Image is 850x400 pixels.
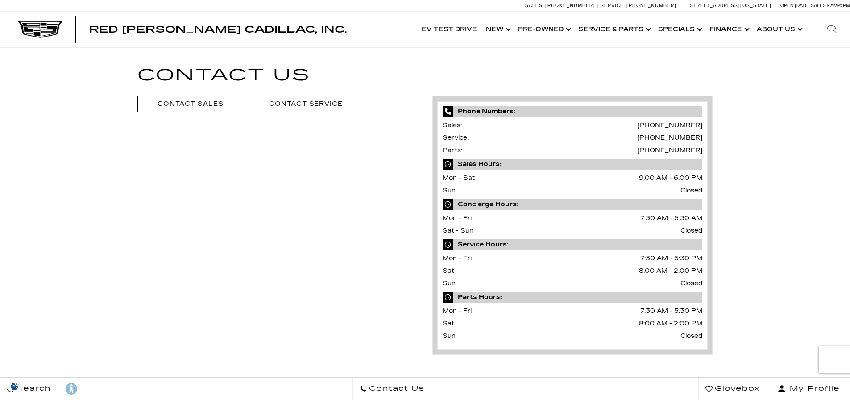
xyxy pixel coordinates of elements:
a: Red [PERSON_NAME] Cadillac, Inc. [89,25,347,34]
span: Closed [680,277,702,290]
span: Phone Numbers: [443,106,702,117]
span: Sales Hours: [443,159,702,170]
a: About Us [752,12,805,47]
a: Specials [654,12,705,47]
span: Parts Hours: [443,292,702,303]
span: Closed [680,225,702,237]
span: Sat [443,267,454,275]
span: 7:30 AM - 5:30 PM [640,252,702,265]
a: Contact Service [249,96,363,112]
span: 8:00 AM - 2:00 PM [639,265,702,277]
a: Contact Sales [137,96,244,112]
img: Opt-Out Icon [4,382,25,391]
span: 7:30 AM - 5:30 AM [640,212,702,225]
span: Parts: [443,146,462,154]
a: Contact Us [352,378,431,400]
a: [PHONE_NUMBER] [637,134,702,142]
span: Sat [443,320,454,327]
span: 9:00 AM - 6:00 PM [639,172,702,184]
h1: Contact Us [137,62,713,88]
img: Cadillac Dark Logo with Cadillac White Text [18,21,62,38]
span: [PHONE_NUMBER] [626,3,676,8]
a: Pre-Owned [514,12,574,47]
span: Glovebox [713,383,760,395]
span: Search [14,383,51,395]
span: Closed [680,184,702,197]
span: [PHONE_NUMBER] [545,3,595,8]
span: Mon - Fri [443,254,472,262]
button: Open user profile menu [767,378,850,400]
span: 8:00 AM - 2:00 PM [639,317,702,330]
a: Service & Parts [574,12,654,47]
span: Mon - Fri [443,307,472,315]
span: Sun [443,187,456,194]
span: Closed [680,330,702,342]
span: Open [DATE] [780,3,810,8]
span: Sun [443,279,456,287]
a: EV Test Drive [417,12,481,47]
span: Service: [601,3,625,8]
span: 9 AM-6 PM [827,3,850,8]
span: Mon - Fri [443,214,472,222]
span: Service: [443,134,469,142]
a: [PHONE_NUMBER] [637,146,702,154]
span: Service Hours: [443,239,702,250]
section: Click to Open Cookie Consent Modal [4,382,25,391]
a: [PHONE_NUMBER] [637,121,702,129]
a: Finance [705,12,752,47]
span: 7:30 AM - 5:30 PM [640,305,702,317]
span: Sun [443,332,456,340]
a: [STREET_ADDRESS][US_STATE] [688,3,771,8]
span: Concierge Hours: [443,199,702,210]
span: Sales: [811,3,827,8]
span: Sat - Sun [443,227,473,234]
span: Sales: [525,3,544,8]
a: Glovebox [698,378,767,400]
a: Service: [PHONE_NUMBER] [597,3,679,8]
span: Mon - Sat [443,174,475,182]
span: Red [PERSON_NAME] Cadillac, Inc. [89,24,347,35]
a: Sales: [PHONE_NUMBER] [525,3,597,8]
span: Contact Us [367,383,424,395]
a: New [481,12,514,47]
span: My Profile [786,383,840,395]
span: Sales: [443,121,462,129]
